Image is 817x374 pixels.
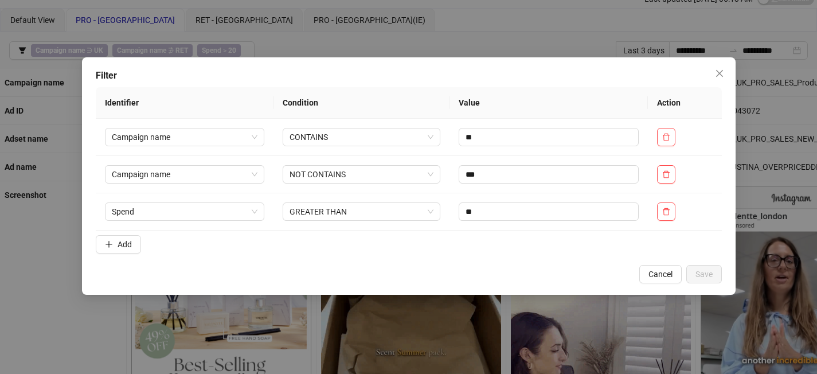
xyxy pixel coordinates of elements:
th: Identifier [96,87,273,119]
span: Campaign name [112,166,257,183]
span: Cancel [648,270,673,279]
span: NOT CONTAINS [290,166,433,183]
span: Spend [112,203,257,220]
span: CONTAINS [290,128,433,146]
span: delete [662,208,670,216]
span: Add [118,240,132,249]
span: Campaign name [112,128,257,146]
span: delete [662,170,670,178]
button: Close [710,64,729,83]
span: plus [105,240,113,248]
span: close [715,69,724,78]
th: Condition [273,87,449,119]
th: Action [648,87,722,119]
button: Cancel [639,265,682,283]
button: Save [686,265,722,283]
th: Value [449,87,648,119]
span: GREATER THAN [290,203,433,220]
button: Add [96,235,141,254]
div: Filter [96,69,722,83]
span: delete [662,133,670,141]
